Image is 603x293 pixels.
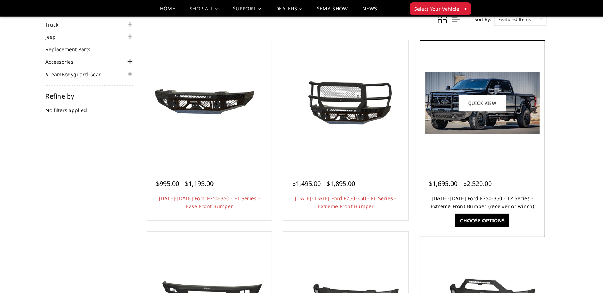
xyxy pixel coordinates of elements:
[285,42,407,164] a: 2023-2026 Ford F250-350 - FT Series - Extreme Front Bumper 2023-2026 Ford F250-350 - FT Series - ...
[233,6,261,16] a: Support
[429,179,492,188] span: $1,695.00 - $2,520.00
[46,33,65,40] a: Jeep
[431,195,534,210] a: [DATE]-[DATE] Ford F250-350 - T2 Series - Extreme Front Bumper (receiver or winch)
[414,5,459,13] span: Select Your Vehicle
[317,6,348,16] a: SEMA Show
[160,6,175,16] a: Home
[156,179,214,188] span: $995.00 - $1,195.00
[425,72,540,134] img: 2023-2026 Ford F250-350 - T2 Series - Extreme Front Bumper (receiver or winch)
[46,45,100,53] a: Replacement Parts
[46,93,134,121] div: No filters applied
[292,179,355,188] span: $1,495.00 - $1,895.00
[295,195,397,210] a: [DATE]-[DATE] Ford F250-350 - FT Series - Extreme Front Bumper
[275,6,303,16] a: Dealers
[422,42,543,164] a: 2023-2026 Ford F250-350 - T2 Series - Extreme Front Bumper (receiver or winch) 2023-2026 Ford F25...
[455,214,509,227] a: Choose Options
[190,6,219,16] a: shop all
[362,6,377,16] a: News
[159,195,260,210] a: [DATE]-[DATE] Ford F250-350 - FT Series - Base Front Bumper
[46,71,110,78] a: #TeamBodyguard Gear
[46,21,68,28] a: Truck
[459,95,506,111] a: Quick view
[152,76,266,130] img: 2023-2025 Ford F250-350 - FT Series - Base Front Bumper
[46,93,134,99] h5: Refine by
[464,5,467,12] span: ▾
[149,42,270,164] a: 2023-2025 Ford F250-350 - FT Series - Base Front Bumper
[410,2,471,15] button: Select Your Vehicle
[46,58,83,66] a: Accessories
[471,14,491,25] label: Sort By:
[567,259,603,293] iframe: Chat Widget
